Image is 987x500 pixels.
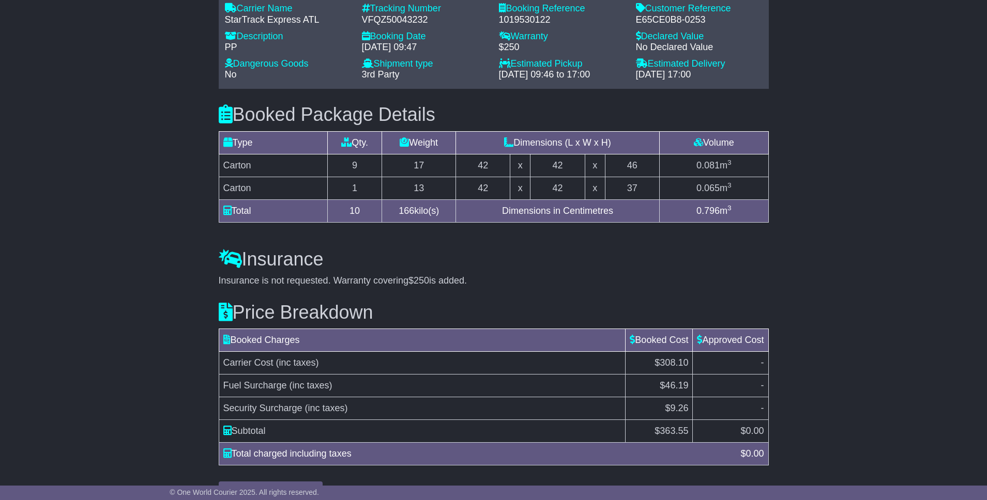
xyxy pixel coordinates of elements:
[660,426,688,436] span: 363.55
[456,199,660,222] td: Dimensions in Centimetres
[636,14,763,26] div: E65CE0B8-0253
[636,69,763,81] div: [DATE] 17:00
[225,58,352,70] div: Dangerous Goods
[116,66,171,73] div: Keywords by Traffic
[223,357,274,368] span: Carrier Cost
[696,206,720,216] span: 0.796
[225,31,352,42] div: Description
[362,14,489,26] div: VFQZ50043232
[735,447,769,461] div: $
[659,177,768,199] td: m
[399,206,414,216] span: 166
[327,199,382,222] td: 10
[626,329,693,352] td: Booked Cost
[223,403,302,413] span: Security Surcharge
[382,177,456,199] td: 13
[761,380,764,390] span: -
[530,177,585,199] td: 42
[219,154,327,177] td: Carton
[499,42,626,53] div: $250
[530,154,585,177] td: 42
[456,177,510,199] td: 42
[660,380,688,390] span: $46.19
[30,65,38,73] img: tab_domain_overview_orange.svg
[585,177,605,199] td: x
[382,131,456,154] td: Weight
[659,154,768,177] td: m
[225,42,352,53] div: PP
[746,448,764,459] span: 0.00
[456,131,660,154] td: Dimensions (L x W x H)
[362,42,489,53] div: [DATE] 09:47
[636,31,763,42] div: Declared Value
[605,177,659,199] td: 37
[27,27,114,35] div: Domain: [DOMAIN_NAME]
[225,3,352,14] div: Carrier Name
[456,154,510,177] td: 42
[605,154,659,177] td: 46
[693,329,768,352] td: Approved Cost
[219,481,323,499] button: Understand Price Difference
[219,249,769,270] h3: Insurance
[362,3,489,14] div: Tracking Number
[219,199,327,222] td: Total
[499,69,626,81] div: [DATE] 09:46 to 17:00
[659,131,768,154] td: Volume
[17,27,25,35] img: website_grey.svg
[219,420,626,443] td: Subtotal
[362,58,489,70] div: Shipment type
[746,426,764,436] span: 0.00
[659,199,768,222] td: m
[170,488,319,496] span: © One World Courier 2025. All rights reserved.
[693,420,768,443] td: $
[219,131,327,154] td: Type
[225,14,352,26] div: StarTrack Express ATL
[585,154,605,177] td: x
[499,3,626,14] div: Booking Reference
[382,154,456,177] td: 17
[727,204,732,212] sup: 3
[665,403,688,413] span: $9.26
[408,275,429,286] span: $250
[225,69,237,80] span: No
[218,447,736,461] div: Total charged including taxes
[276,357,319,368] span: (inc taxes)
[761,403,764,413] span: -
[223,380,287,390] span: Fuel Surcharge
[655,357,688,368] span: $308.10
[499,14,626,26] div: 1019530122
[499,31,626,42] div: Warranty
[219,329,626,352] td: Booked Charges
[636,58,763,70] div: Estimated Delivery
[499,58,626,70] div: Estimated Pickup
[636,3,763,14] div: Customer Reference
[29,17,51,25] div: v 4.0.25
[327,177,382,199] td: 1
[219,275,769,287] div: Insurance is not requested. Warranty covering is added.
[219,177,327,199] td: Carton
[727,159,732,166] sup: 3
[290,380,332,390] span: (inc taxes)
[327,154,382,177] td: 9
[696,160,720,170] span: 0.081
[305,403,348,413] span: (inc taxes)
[104,65,113,73] img: tab_keywords_by_traffic_grey.svg
[382,199,456,222] td: kilo(s)
[761,357,764,368] span: -
[362,31,489,42] div: Booking Date
[219,104,769,125] h3: Booked Package Details
[696,183,720,193] span: 0.065
[362,69,400,80] span: 3rd Party
[327,131,382,154] td: Qty.
[727,181,732,189] sup: 3
[626,420,693,443] td: $
[636,42,763,53] div: No Declared Value
[510,177,530,199] td: x
[41,66,93,73] div: Domain Overview
[510,154,530,177] td: x
[219,302,769,323] h3: Price Breakdown
[17,17,25,25] img: logo_orange.svg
